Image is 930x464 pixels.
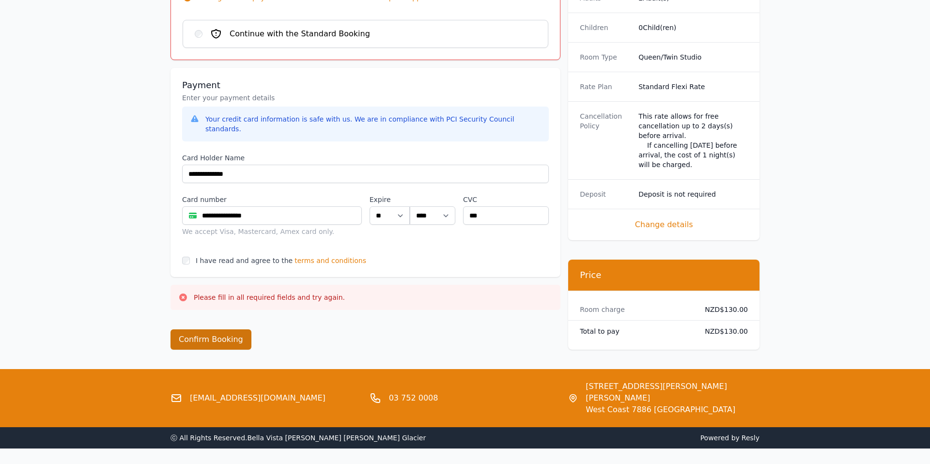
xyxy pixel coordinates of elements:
label: . [410,195,455,204]
dt: Room charge [580,305,689,314]
span: West Coast 7886 [GEOGRAPHIC_DATA] [586,404,759,416]
dd: Queen/Twin Studio [638,52,748,62]
p: Enter your payment details [182,93,549,103]
dt: Rate Plan [580,82,631,92]
span: Powered by [469,433,759,443]
a: Resly [742,434,759,442]
dt: Total to pay [580,326,689,336]
span: Continue with the Standard Booking [230,28,370,40]
dt: Deposit [580,189,631,199]
button: Confirm Booking [170,329,251,350]
label: Card number [182,195,362,204]
dd: Deposit is not required [638,189,748,199]
label: CVC [463,195,549,204]
dt: Children [580,23,631,32]
span: [STREET_ADDRESS][PERSON_NAME] [PERSON_NAME] [586,381,759,404]
label: Card Holder Name [182,153,549,163]
dt: Cancellation Policy [580,111,631,170]
label: Expire [370,195,410,204]
span: terms and conditions [294,256,366,265]
span: Change details [580,219,748,231]
h3: Payment [182,79,549,91]
span: ⓒ All Rights Reserved. Bella Vista [PERSON_NAME] [PERSON_NAME] Glacier [170,434,426,442]
dt: Room Type [580,52,631,62]
p: Please fill in all required fields and try again. [194,293,345,302]
div: We accept Visa, Mastercard, Amex card only. [182,227,362,236]
a: [EMAIL_ADDRESS][DOMAIN_NAME] [190,392,325,404]
a: 03 752 0008 [389,392,438,404]
dd: NZD$130.00 [697,326,748,336]
h3: Price [580,269,748,281]
dd: 0 Child(ren) [638,23,748,32]
dd: Standard Flexi Rate [638,82,748,92]
div: This rate allows for free cancellation up to 2 days(s) before arrival. If cancelling [DATE] befor... [638,111,748,170]
div: Your credit card information is safe with us. We are in compliance with PCI Security Council stan... [205,114,541,134]
dd: NZD$130.00 [697,305,748,314]
label: I have read and agree to the [196,257,293,264]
